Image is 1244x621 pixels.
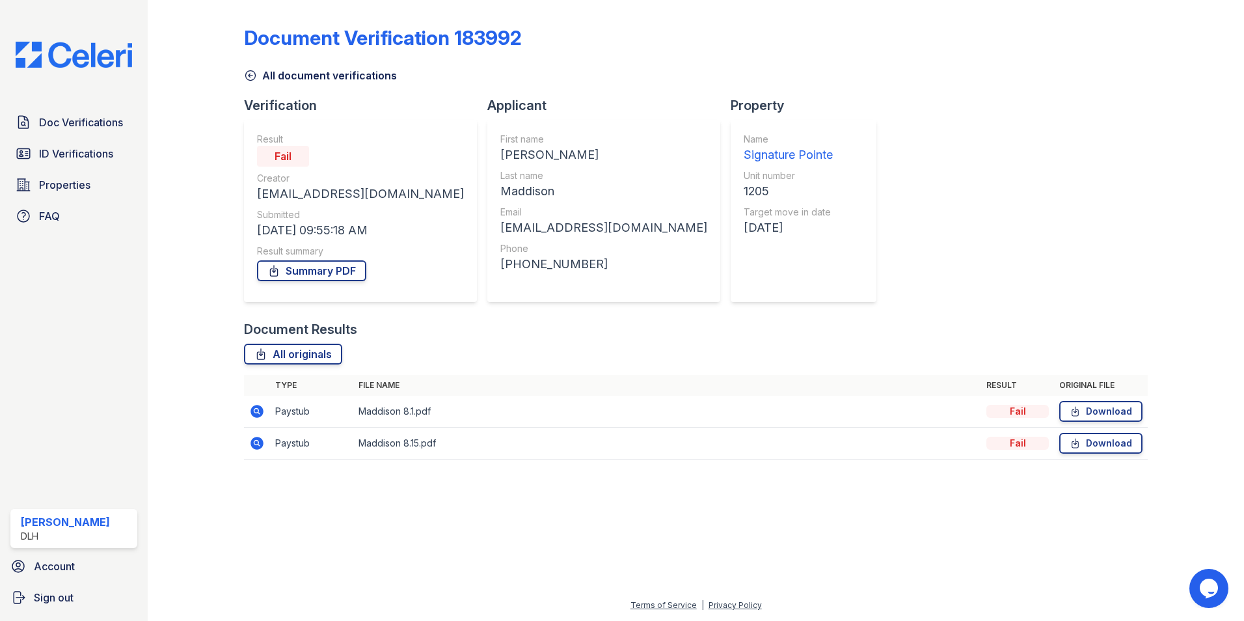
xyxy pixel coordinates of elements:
span: Properties [39,177,90,193]
a: Account [5,553,142,579]
div: [EMAIL_ADDRESS][DOMAIN_NAME] [500,219,707,237]
div: DLH [21,530,110,543]
div: Email [500,206,707,219]
div: [EMAIL_ADDRESS][DOMAIN_NAME] [257,185,464,203]
div: [DATE] 09:55:18 AM [257,221,464,240]
img: CE_Logo_Blue-a8612792a0a2168367f1c8372b55b34899dd931a85d93a1a3d3e32e68fde9ad4.png [5,42,142,68]
a: Download [1059,433,1143,454]
a: Name Signature Pointe [744,133,833,164]
th: Original file [1054,375,1148,396]
div: Target move in date [744,206,833,219]
iframe: chat widget [1189,569,1231,608]
div: [PERSON_NAME] [21,514,110,530]
div: Result [257,133,464,146]
td: Maddison 8.15.pdf [353,428,981,460]
a: Summary PDF [257,260,366,281]
a: All document verifications [244,68,397,83]
div: Document Verification 183992 [244,26,522,49]
div: | [701,600,704,610]
div: Unit number [744,169,833,182]
div: Creator [257,172,464,185]
a: ID Verifications [10,141,137,167]
div: Result summary [257,245,464,258]
a: Download [1059,401,1143,422]
a: Terms of Service [630,600,697,610]
div: Verification [244,96,487,115]
div: Signature Pointe [744,146,833,164]
div: Last name [500,169,707,182]
div: [DATE] [744,219,833,237]
td: Paystub [270,396,353,428]
div: Fail [986,437,1049,450]
div: [PHONE_NUMBER] [500,255,707,273]
th: Type [270,375,353,396]
td: Maddison 8.1.pdf [353,396,981,428]
a: All originals [244,344,342,365]
a: Sign out [5,585,142,611]
div: Name [744,133,833,146]
div: Property [731,96,887,115]
span: FAQ [39,208,60,224]
span: Account [34,559,75,574]
div: Submitted [257,208,464,221]
span: ID Verifications [39,146,113,161]
div: Phone [500,242,707,255]
a: FAQ [10,203,137,229]
th: File name [353,375,981,396]
span: Doc Verifications [39,115,123,130]
td: Paystub [270,428,353,460]
div: Fail [257,146,309,167]
div: First name [500,133,707,146]
div: Applicant [487,96,731,115]
th: Result [981,375,1054,396]
a: Properties [10,172,137,198]
div: [PERSON_NAME] [500,146,707,164]
div: Fail [986,405,1049,418]
a: Doc Verifications [10,109,137,135]
span: Sign out [34,590,74,605]
div: Document Results [244,320,357,338]
div: Maddison [500,182,707,200]
a: Privacy Policy [709,600,762,610]
div: 1205 [744,182,833,200]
